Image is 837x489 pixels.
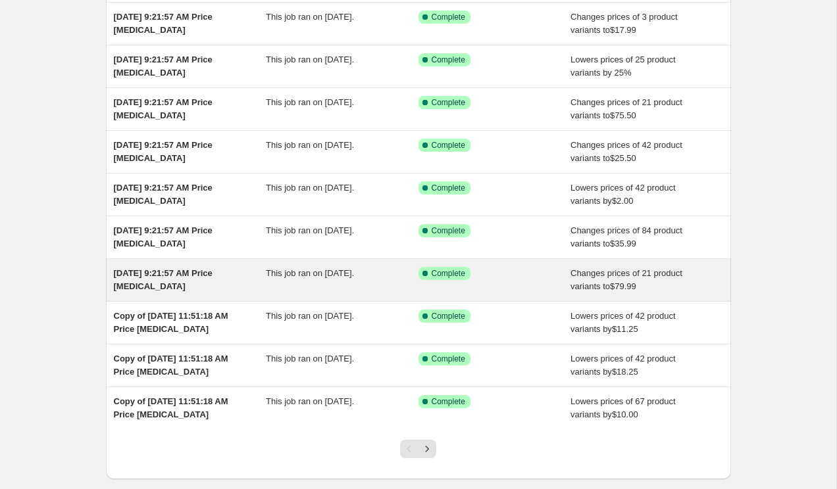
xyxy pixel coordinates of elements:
[610,239,636,248] span: $35.99
[114,225,213,248] span: [DATE] 9:21:57 AM Price [MEDICAL_DATA]
[432,183,465,193] span: Complete
[571,183,676,206] span: Lowers prices of 42 product variants by
[571,12,678,35] span: Changes prices of 3 product variants to
[612,409,638,419] span: $10.00
[266,225,354,235] span: This job ran on [DATE].
[432,311,465,321] span: Complete
[571,97,682,120] span: Changes prices of 21 product variants to
[400,440,436,458] nav: Pagination
[266,268,354,278] span: This job ran on [DATE].
[418,440,436,458] button: Next
[114,183,213,206] span: [DATE] 9:21:57 AM Price [MEDICAL_DATA]
[432,268,465,279] span: Complete
[612,324,638,334] span: $11.25
[612,196,634,206] span: $2.00
[114,354,228,377] span: Copy of [DATE] 11:51:18 AM Price [MEDICAL_DATA]
[432,97,465,108] span: Complete
[571,396,676,419] span: Lowers prices of 67 product variants by
[432,55,465,65] span: Complete
[266,55,354,64] span: This job ran on [DATE].
[571,311,676,334] span: Lowers prices of 42 product variants by
[114,55,213,78] span: [DATE] 9:21:57 AM Price [MEDICAL_DATA]
[114,311,228,334] span: Copy of [DATE] 11:51:18 AM Price [MEDICAL_DATA]
[610,281,636,291] span: $79.99
[266,396,354,406] span: This job ran on [DATE].
[114,268,213,291] span: [DATE] 9:21:57 AM Price [MEDICAL_DATA]
[432,140,465,151] span: Complete
[610,153,636,163] span: $25.50
[571,268,682,291] span: Changes prices of 21 product variants to
[266,311,354,321] span: This job ran on [DATE].
[114,140,213,163] span: [DATE] 9:21:57 AM Price [MEDICAL_DATA]
[432,396,465,407] span: Complete
[114,396,228,419] span: Copy of [DATE] 11:51:18 AM Price [MEDICAL_DATA]
[114,12,213,35] span: [DATE] 9:21:57 AM Price [MEDICAL_DATA]
[266,97,354,107] span: This job ran on [DATE].
[266,12,354,22] span: This job ran on [DATE].
[610,110,636,120] span: $75.50
[612,367,638,377] span: $18.25
[571,55,676,78] span: Lowers prices of 25 product variants by 25%
[432,12,465,22] span: Complete
[571,354,676,377] span: Lowers prices of 42 product variants by
[432,354,465,364] span: Complete
[571,140,682,163] span: Changes prices of 42 product variants to
[432,225,465,236] span: Complete
[114,97,213,120] span: [DATE] 9:21:57 AM Price [MEDICAL_DATA]
[571,225,682,248] span: Changes prices of 84 product variants to
[266,140,354,150] span: This job ran on [DATE].
[266,183,354,193] span: This job ran on [DATE].
[610,25,636,35] span: $17.99
[266,354,354,363] span: This job ran on [DATE].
